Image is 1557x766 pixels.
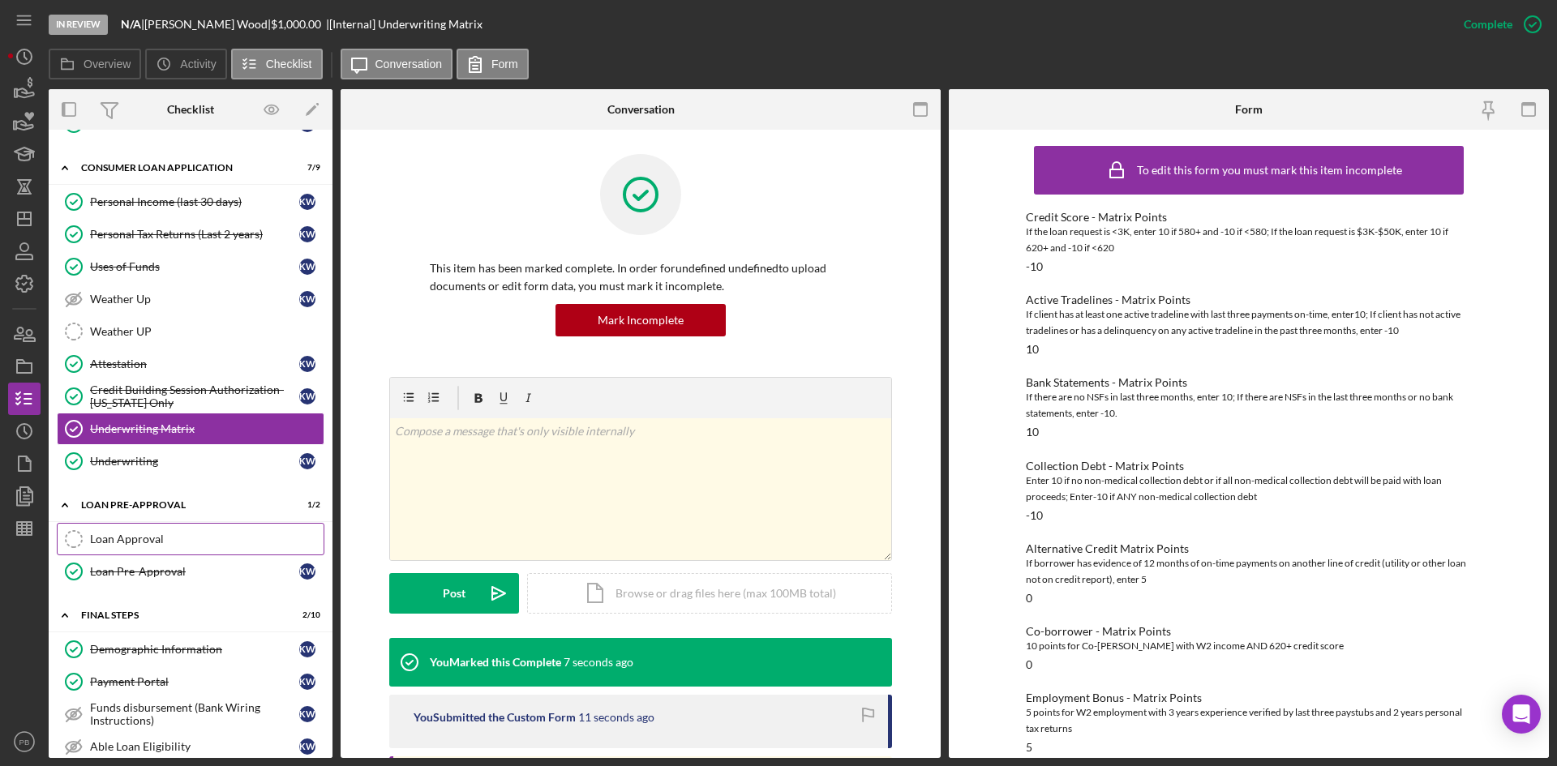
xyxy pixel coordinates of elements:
[1235,103,1263,116] div: Form
[430,656,561,669] div: You Marked this Complete
[49,49,141,79] button: Overview
[1026,592,1032,605] div: 0
[84,58,131,71] label: Overview
[1026,343,1039,356] div: 10
[90,357,299,370] div: Attestation
[57,250,324,283] a: Uses of FundsKW
[1026,389,1472,422] div: If there are no NSFs in last three months, enter 10; If there are NSFs in the last three months o...
[326,18,483,31] div: | [Internal] Underwriting Matrix
[414,711,576,724] div: You Submitted the Custom Form
[57,380,324,413] a: Credit Building Session Authorization- [US_STATE] OnlyKW
[299,706,315,722] div: K W
[57,523,324,555] a: Loan Approval
[1026,638,1472,654] div: 10 points for Co-[PERSON_NAME] with W2 income AND 620+ credit score
[57,698,324,730] a: Funds disbursement (Bank Wiring Instructions)KW
[81,610,280,620] div: FINAL STEPS
[121,17,141,31] b: N/A
[144,18,271,31] div: [PERSON_NAME] Wood |
[299,291,315,307] div: K W
[90,293,299,306] div: Weather Up
[299,738,315,755] div: K W
[1026,658,1032,671] div: 0
[1026,293,1472,306] div: Active Tradelines - Matrix Points
[1026,260,1043,273] div: -10
[1026,704,1472,737] div: 5 points for W2 employment with 3 years experience verified by last three paystubs and 2 years pe...
[90,325,324,338] div: Weather UP
[299,194,315,210] div: K W
[167,103,214,116] div: Checklist
[8,725,41,758] button: PB
[57,283,324,315] a: Weather UpKW
[1026,224,1472,256] div: If the loan request is <3K, enter 10 if 580+ and -10 if <580; If the loan request is $3K-$50K, en...
[57,315,324,348] a: Weather UP
[1502,695,1541,734] div: Open Intercom Messenger
[299,641,315,657] div: K W
[1026,306,1472,339] div: If client has at least one active tradeline with last three payments on-time, enter10; If client ...
[1026,625,1472,638] div: Co-borrower - Matrix Points
[57,218,324,250] a: Personal Tax Returns (Last 2 years)KW
[90,565,299,578] div: Loan Pre-Approval
[299,356,315,372] div: K W
[555,304,726,336] button: Mark Incomplete
[49,15,108,35] div: In Review
[90,383,299,409] div: Credit Building Session Authorization- [US_STATE] Only
[1026,741,1032,754] div: 5
[443,573,465,614] div: Post
[1464,8,1512,41] div: Complete
[291,610,320,620] div: 2 / 10
[1026,542,1472,555] div: Alternative Credit Matrix Points
[180,58,216,71] label: Activity
[1026,473,1472,505] div: Enter 10 if no non-medical collection debt or if all non-medical collection debt will be paid wit...
[57,186,324,218] a: Personal Income (last 30 days)KW
[607,103,675,116] div: Conversation
[341,49,453,79] button: Conversation
[266,58,312,71] label: Checklist
[564,656,633,669] time: 2025-08-12 17:24
[90,643,299,656] div: Demographic Information
[375,58,443,71] label: Conversation
[57,108,324,140] a: Eligibility PhaseKW
[81,500,280,510] div: Loan Pre-Approval
[57,633,324,665] a: Demographic InformationKW
[578,711,654,724] time: 2025-08-12 17:24
[19,738,30,747] text: PB
[291,500,320,510] div: 1 / 2
[299,259,315,275] div: K W
[90,701,299,727] div: Funds disbursement (Bank Wiring Instructions)
[299,453,315,469] div: K W
[57,730,324,763] a: Able Loan EligibilityKW
[457,49,529,79] button: Form
[1448,8,1549,41] button: Complete
[90,455,299,468] div: Underwriting
[299,563,315,580] div: K W
[57,445,324,477] a: UnderwritingKW
[145,49,226,79] button: Activity
[1026,211,1472,224] div: Credit Score - Matrix Points
[1026,426,1039,439] div: 10
[1137,164,1402,177] div: To edit this form you must mark this item incomplete
[90,675,299,688] div: Payment Portal
[491,58,518,71] label: Form
[598,304,684,336] div: Mark Incomplete
[57,348,324,380] a: AttestationKW
[1026,509,1043,522] div: -10
[299,226,315,242] div: K W
[57,555,324,588] a: Loan Pre-ApprovalKW
[389,573,519,614] button: Post
[299,674,315,690] div: K W
[90,195,299,208] div: Personal Income (last 30 days)
[231,49,323,79] button: Checklist
[90,260,299,273] div: Uses of Funds
[291,163,320,173] div: 7 / 9
[1026,555,1472,588] div: If borrower has evidence of 12 months of on-time payments on another line of credit (utility or o...
[90,228,299,241] div: Personal Tax Returns (Last 2 years)
[81,163,280,173] div: Consumer Loan Application
[57,413,324,445] a: Underwriting Matrix
[430,259,851,296] p: This item has been marked complete. In order for undefined undefined to upload documents or edit ...
[1026,460,1472,473] div: Collection Debt - Matrix Points
[90,740,299,753] div: Able Loan Eligibility
[121,18,144,31] div: |
[271,18,326,31] div: $1,000.00
[1026,691,1472,704] div: Employment Bonus - Matrix Points
[90,422,324,435] div: Underwriting Matrix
